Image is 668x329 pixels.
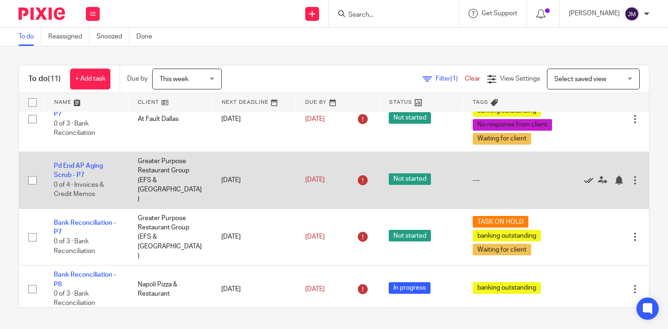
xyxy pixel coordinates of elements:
[212,266,296,313] td: [DATE]
[19,7,65,20] img: Pixie
[473,282,541,294] span: banking outstanding
[128,266,212,313] td: Napoli Pizza & Restaurant
[48,75,61,82] span: (11)
[450,76,458,82] span: (1)
[96,28,129,46] a: Snoozed
[389,230,431,241] span: Not started
[389,282,430,294] span: In progress
[54,272,116,287] a: Bank Reconciliation - P8
[305,177,325,183] span: [DATE]
[305,116,325,122] span: [DATE]
[160,76,188,82] span: This week
[473,244,531,255] span: Waiting for client
[473,230,541,241] span: banking outstanding
[127,74,148,83] p: Due by
[584,176,598,185] a: Mark as done
[305,234,325,240] span: [DATE]
[389,173,431,185] span: Not started
[212,87,296,152] td: [DATE]
[54,163,103,178] a: Pd End AP Aging Scrub - P7
[54,220,116,235] a: Bank Reconciliation - P7
[54,182,104,198] span: 0 of 4 · Invoices & Credit Memos
[473,100,488,105] span: Tags
[500,76,540,82] span: View Settings
[54,291,95,307] span: 0 of 3 · Bank Reconciliation
[473,176,556,185] div: ---
[19,28,41,46] a: To do
[128,209,212,266] td: Greater Purpose Restaurant Group (EFS & [GEOGRAPHIC_DATA])
[473,133,531,145] span: Waiting for client
[554,76,606,82] span: Select saved view
[136,28,159,46] a: Done
[70,69,110,89] a: + Add task
[212,209,296,266] td: [DATE]
[473,119,552,131] span: No response from client
[128,152,212,209] td: Greater Purpose Restaurant Group (EFS & [GEOGRAPHIC_DATA])
[54,238,95,254] span: 0 of 3 · Bank Reconciliation
[212,152,296,209] td: [DATE]
[54,120,95,137] span: 0 of 3 · Bank Reconciliation
[128,87,212,152] td: At Fault Dallas
[389,112,431,124] span: Not started
[624,6,639,21] img: svg%3E
[28,74,61,84] h1: To do
[465,76,480,82] a: Clear
[473,216,528,228] span: TASK ON HOLD
[436,76,465,82] span: Filter
[48,28,90,46] a: Reassigned
[305,286,325,292] span: [DATE]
